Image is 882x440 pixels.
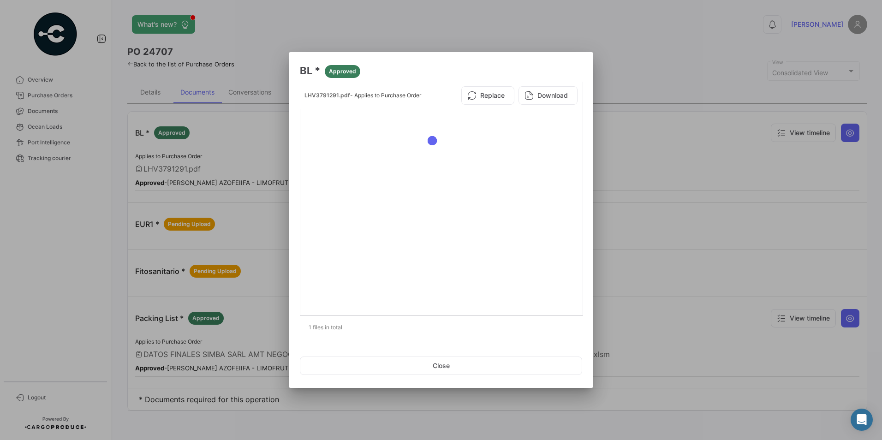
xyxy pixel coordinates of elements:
[518,86,578,105] button: Download
[300,316,582,339] div: 1 files in total
[329,67,356,76] span: Approved
[350,92,421,99] span: - Applies to Purchase Order
[304,92,350,99] span: LHV3791291.pdf
[851,409,873,431] div: Abrir Intercom Messenger
[300,357,582,375] button: Close
[461,86,514,105] button: Replace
